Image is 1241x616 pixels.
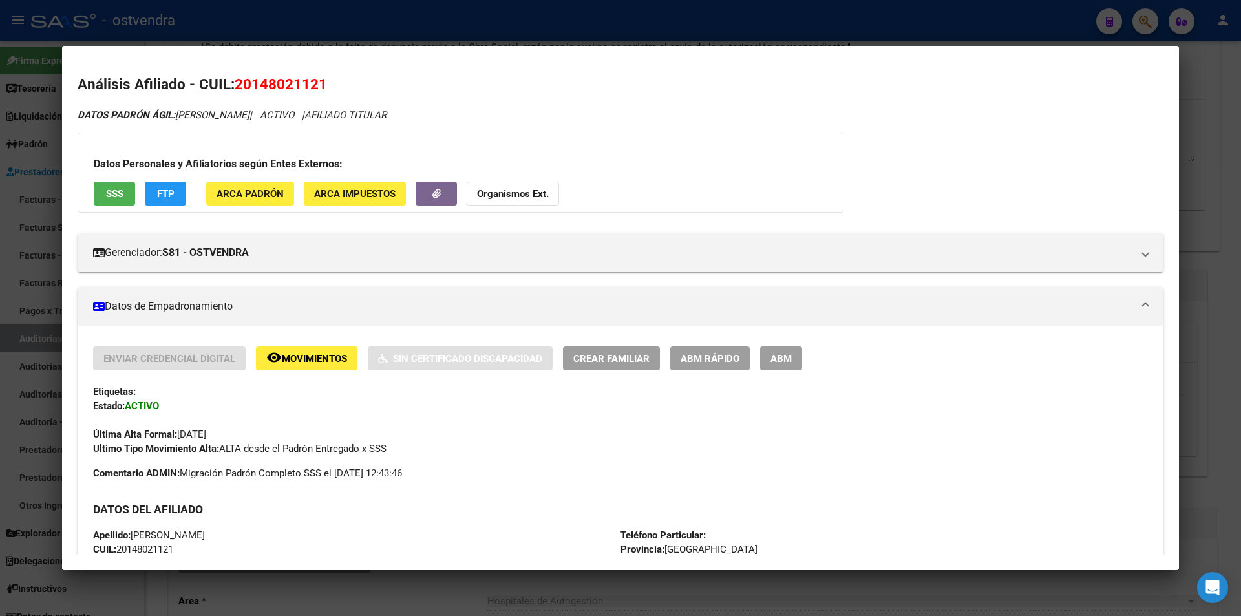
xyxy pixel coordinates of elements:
mat-panel-title: Gerenciador: [93,245,1132,260]
span: [GEOGRAPHIC_DATA] [620,544,758,555]
strong: Ultimo Tipo Movimiento Alta: [93,443,219,454]
span: ABM Rápido [681,353,739,365]
span: Sin Certificado Discapacidad [393,353,542,365]
span: [PERSON_NAME] [78,109,249,121]
button: Enviar Credencial Digital [93,346,246,370]
strong: ACTIVO [125,400,159,412]
strong: Teléfono Particular: [620,529,706,541]
span: ARCA Impuestos [314,188,396,200]
span: [PERSON_NAME] [93,529,205,541]
button: ARCA Impuestos [304,182,406,206]
button: SSS [94,182,135,206]
span: FTP [157,188,175,200]
span: [DATE] [93,429,206,440]
span: Enviar Credencial Digital [103,353,235,365]
h2: Análisis Afiliado - CUIL: [78,74,1163,96]
span: 20148021121 [235,76,327,92]
mat-icon: remove_red_eye [266,350,282,365]
span: AFILIADO TITULAR [304,109,387,121]
strong: Provincia: [620,544,664,555]
mat-expansion-panel-header: Gerenciador:S81 - OSTVENDRA [78,233,1163,272]
button: ARCA Padrón [206,182,294,206]
strong: Última Alta Formal: [93,429,177,440]
h3: Datos Personales y Afiliatorios según Entes Externos: [94,156,827,172]
strong: Comentario ADMIN: [93,467,180,479]
span: ALTA desde el Padrón Entregado x SSS [93,443,387,454]
button: FTP [145,182,186,206]
i: | ACTIVO | [78,109,387,121]
button: ABM [760,346,802,370]
mat-panel-title: Datos de Empadronamiento [93,299,1132,314]
strong: Etiquetas: [93,386,136,398]
strong: Organismos Ext. [477,188,549,200]
strong: CUIL: [93,544,116,555]
span: ABM [770,353,792,365]
span: 20148021121 [93,544,173,555]
button: Crear Familiar [563,346,660,370]
strong: Estado: [93,400,125,412]
span: Crear Familiar [573,353,650,365]
button: Movimientos [256,346,357,370]
strong: Apellido: [93,529,131,541]
strong: S81 - OSTVENDRA [162,245,249,260]
div: Open Intercom Messenger [1197,572,1228,603]
button: Sin Certificado Discapacidad [368,346,553,370]
span: Movimientos [282,353,347,365]
strong: DATOS PADRÓN ÁGIL: [78,109,175,121]
span: SSS [106,188,123,200]
button: ABM Rápido [670,346,750,370]
mat-expansion-panel-header: Datos de Empadronamiento [78,287,1163,326]
button: Organismos Ext. [467,182,559,206]
h3: DATOS DEL AFILIADO [93,502,1148,516]
span: ARCA Padrón [217,188,284,200]
span: Migración Padrón Completo SSS el [DATE] 12:43:46 [93,466,402,480]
